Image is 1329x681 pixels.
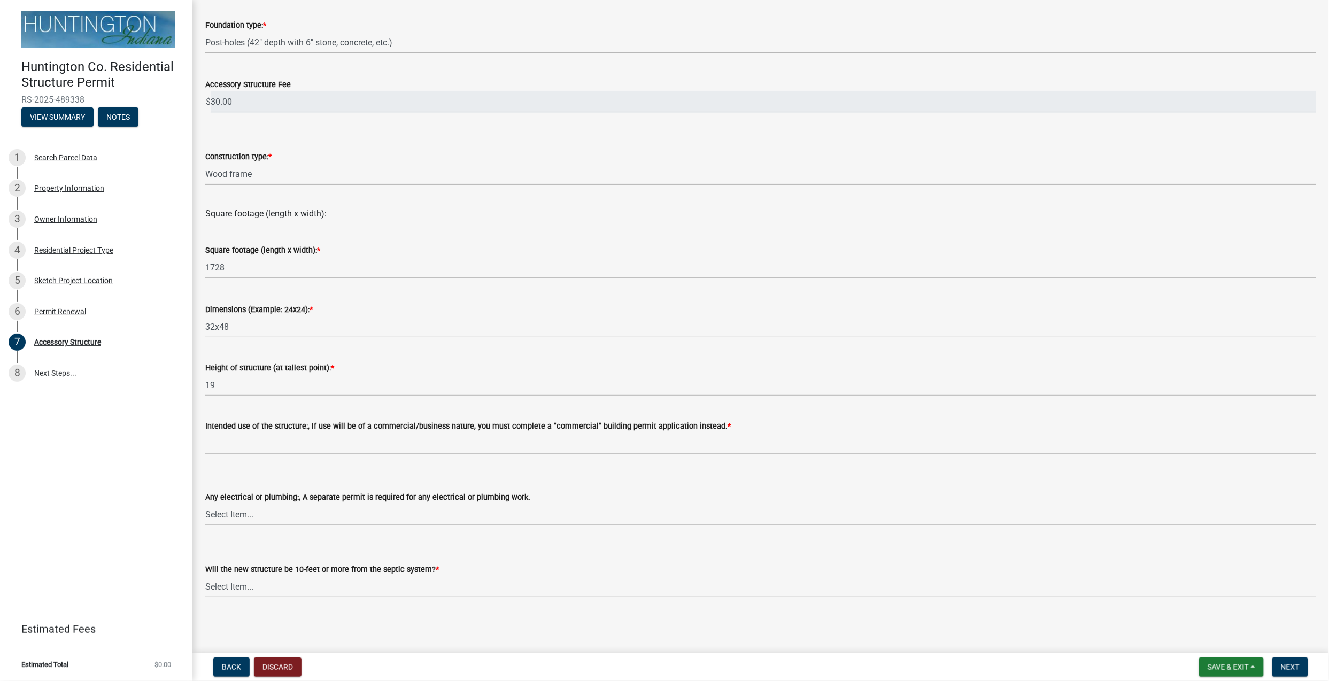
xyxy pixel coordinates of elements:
[205,494,530,501] label: Any electrical or plumbing:, A separate permit is required for any electrical or plumbing work.
[205,566,439,574] label: Will the new structure be 10-feet or more from the septic system?
[205,423,731,430] label: Intended use of the structure:, If use will be of a commercial/business nature, you must complete...
[205,247,320,254] label: Square footage (length x width):
[34,246,113,254] div: Residential Project Type
[213,657,250,677] button: Back
[154,661,171,668] span: $0.00
[9,303,26,320] div: 6
[21,107,94,127] button: View Summary
[205,153,272,161] label: Construction type:
[222,663,241,671] span: Back
[34,184,104,192] div: Property Information
[34,154,97,161] div: Search Parcel Data
[9,334,26,351] div: 7
[254,657,302,677] button: Discard
[205,91,211,113] span: $
[21,113,94,122] wm-modal-confirm: Summary
[1199,657,1264,677] button: Save & Exit
[98,107,138,127] button: Notes
[9,365,26,382] div: 8
[9,180,26,197] div: 2
[34,308,86,315] div: Permit Renewal
[9,272,26,289] div: 5
[9,242,26,259] div: 4
[21,95,171,105] span: RS-2025-489338
[34,215,97,223] div: Owner Information
[1272,657,1308,677] button: Next
[205,22,266,29] label: Foundation type:
[34,277,113,284] div: Sketch Project Location
[9,149,26,166] div: 1
[34,338,101,346] div: Accessory Structure
[21,11,175,48] img: Huntington County, Indiana
[205,195,1316,220] div: Square footage (length x width):
[1281,663,1300,671] span: Next
[205,81,291,89] label: Accessory Structure Fee
[205,365,334,372] label: Height of structure (at tallest point):
[98,113,138,122] wm-modal-confirm: Notes
[205,306,313,314] label: Dimensions (Example: 24x24):
[9,211,26,228] div: 3
[21,661,68,668] span: Estimated Total
[9,618,175,640] a: Estimated Fees
[21,59,184,90] h4: Huntington Co. Residential Structure Permit
[1208,663,1249,671] span: Save & Exit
